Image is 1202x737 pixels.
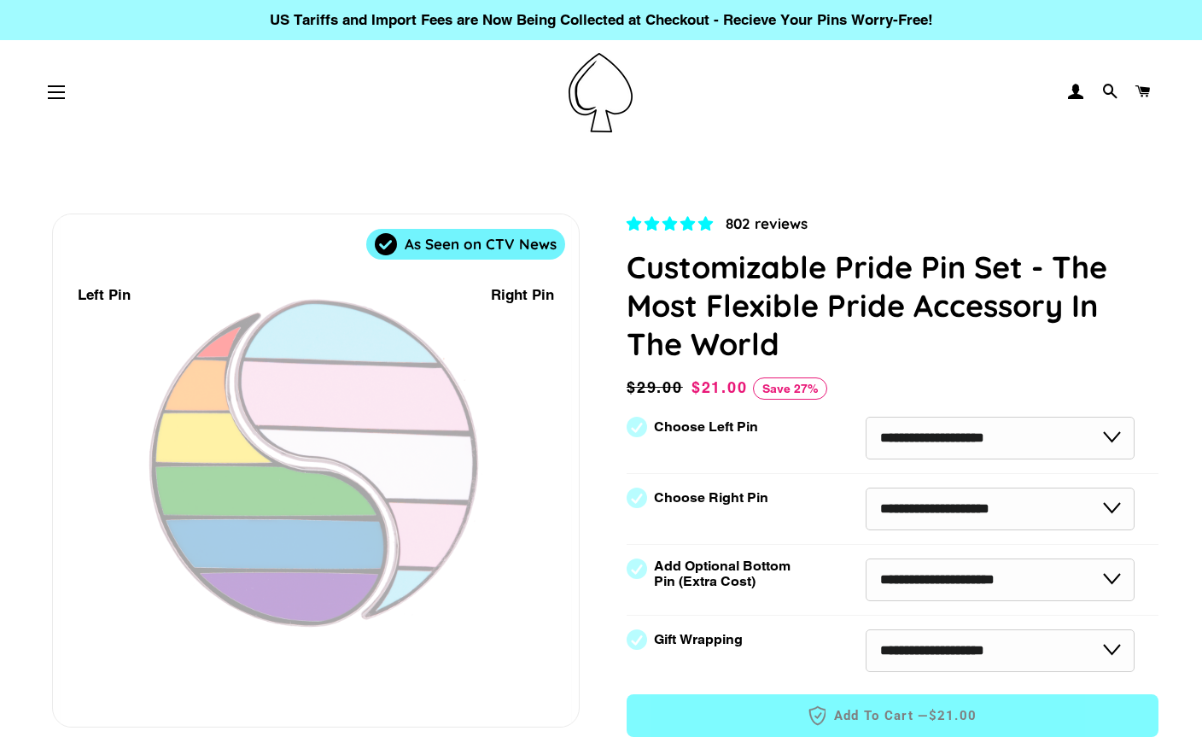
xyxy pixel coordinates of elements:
h1: Customizable Pride Pin Set - The Most Flexible Pride Accessory In The World [627,248,1158,363]
img: Pin-Ace [569,53,633,132]
span: Save 27% [753,377,827,400]
div: Right Pin [491,284,554,307]
span: $21.00 [691,378,748,396]
button: Add to Cart —$21.00 [627,694,1158,737]
label: Choose Left Pin [654,419,758,435]
div: 1 / 7 [53,214,579,727]
span: $21.00 [929,707,977,725]
label: Add Optional Bottom Pin (Extra Cost) [654,559,797,589]
span: Add to Cart — [652,705,1133,727]
label: Choose Right Pin [654,490,768,506]
label: Gift Wrapping [654,632,743,647]
span: 4.83 stars [627,215,717,232]
span: 802 reviews [726,214,808,232]
span: $29.00 [627,376,687,400]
